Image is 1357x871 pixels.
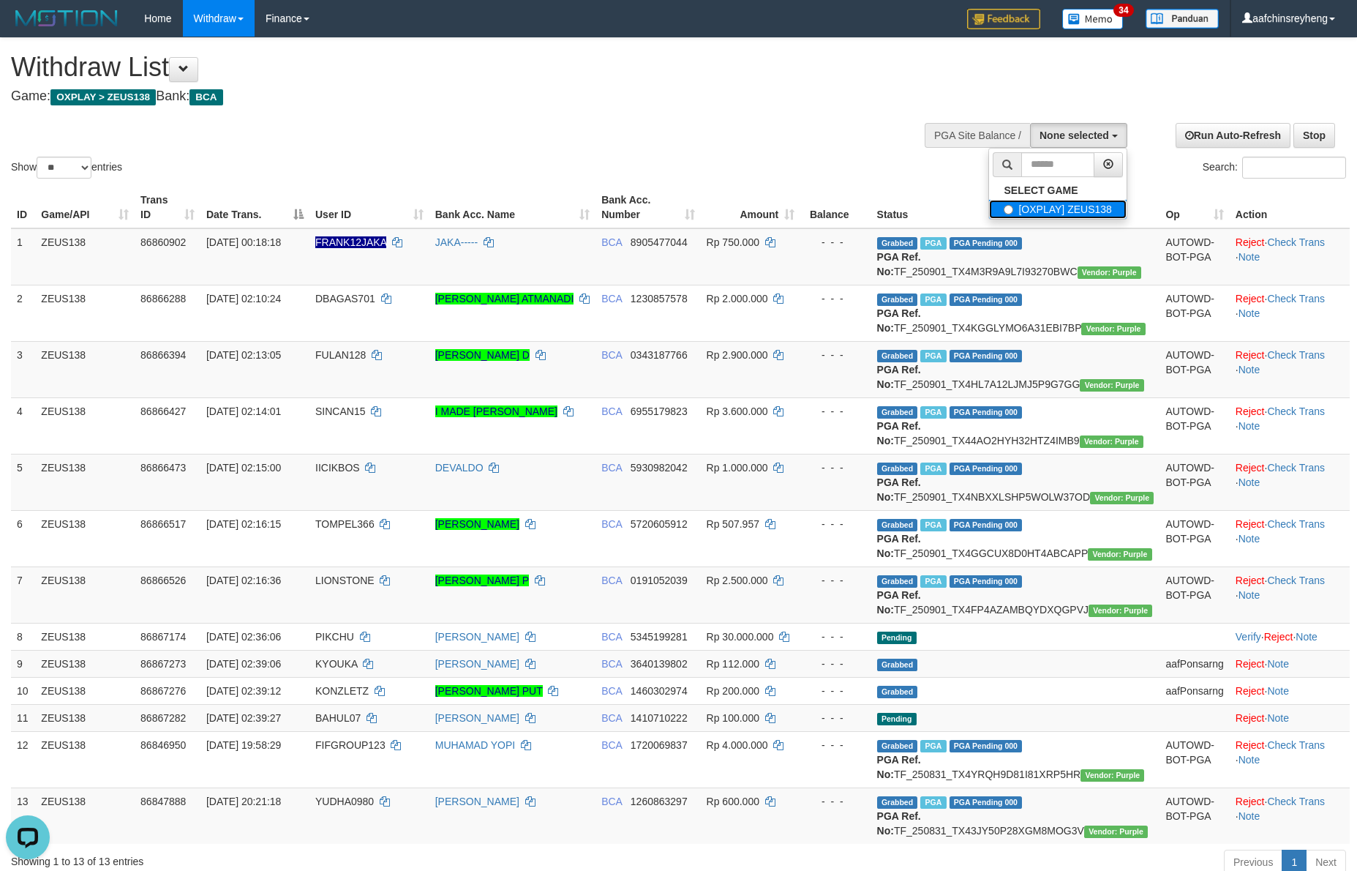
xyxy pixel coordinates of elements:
[435,293,574,304] a: [PERSON_NAME] ATMANADI
[1230,567,1350,623] td: · ·
[1159,510,1229,567] td: AUTOWD-BOT-PGA
[806,794,865,809] div: - - -
[877,350,918,362] span: Grabbed
[11,7,122,29] img: MOTION_logo.png
[601,658,622,670] span: BCA
[1236,796,1265,807] a: Reject
[601,796,622,807] span: BCA
[206,739,281,751] span: [DATE] 19:58:29
[1113,4,1133,17] span: 34
[877,237,918,250] span: Grabbed
[1159,731,1229,788] td: AUTOWD-BOT-PGA
[967,9,1040,29] img: Feedback.jpg
[950,740,1023,752] span: PGA Pending
[1238,589,1260,601] a: Note
[50,89,156,105] span: OXPLAY > ZEUS138
[435,739,515,751] a: MUHAMAD YOPI
[315,349,366,361] span: FULAN128
[1238,476,1260,488] a: Note
[140,349,186,361] span: 86866394
[631,658,688,670] span: Copy 3640139802 to clipboard
[877,686,918,698] span: Grabbed
[707,658,759,670] span: Rp 112.000
[140,739,186,751] span: 86846950
[1146,9,1219,29] img: panduan.png
[1267,236,1325,248] a: Check Trans
[11,650,35,677] td: 9
[1238,420,1260,432] a: Note
[35,510,135,567] td: ZEUS138
[1236,349,1265,361] a: Reject
[631,462,688,474] span: Copy 5930982042 to clipboard
[206,405,281,417] span: [DATE] 02:14:01
[871,731,1160,788] td: TF_250831_TX4YRQH9D81I81XRP5HR
[1230,650,1350,677] td: ·
[35,228,135,285] td: ZEUS138
[806,573,865,588] div: - - -
[877,632,917,644] span: Pending
[877,519,918,531] span: Grabbed
[920,575,946,588] span: Marked by aafpengsreynich
[631,685,688,697] span: Copy 1460302974 to clipboard
[1159,650,1229,677] td: aafPonsarng
[206,631,281,643] span: [DATE] 02:36:06
[435,518,519,530] a: [PERSON_NAME]
[1159,397,1229,454] td: AUTOWD-BOT-PGA
[950,796,1023,809] span: PGA Pending
[11,848,555,869] div: Showing 1 to 13 of 13 entries
[925,123,1030,148] div: PGA Site Balance /
[1089,605,1152,617] span: Vendor URL: https://trx4.1velocity.biz
[435,575,529,586] a: [PERSON_NAME] P
[1236,462,1265,474] a: Reject
[11,788,35,844] td: 13
[206,349,281,361] span: [DATE] 02:13:05
[601,349,622,361] span: BCA
[135,187,200,228] th: Trans ID: activate to sort column ascending
[950,294,1023,306] span: PGA Pending
[1230,397,1350,454] td: · ·
[601,575,622,586] span: BCA
[11,89,890,104] h4: Game: Bank:
[601,236,622,248] span: BCA
[35,650,135,677] td: ZEUS138
[1230,510,1350,567] td: · ·
[806,684,865,698] div: - - -
[1236,658,1265,670] a: Reject
[315,293,375,304] span: DBAGAS701
[11,53,890,82] h1: Withdraw List
[1238,364,1260,375] a: Note
[920,294,946,306] span: Marked by aafpengsreynich
[1030,123,1127,148] button: None selected
[631,796,688,807] span: Copy 1260863297 to clipboard
[140,685,186,697] span: 86867276
[601,685,622,697] span: BCA
[1230,341,1350,397] td: · ·
[631,349,688,361] span: Copy 0343187766 to clipboard
[35,788,135,844] td: ZEUS138
[707,685,759,697] span: Rp 200.000
[601,739,622,751] span: BCA
[1267,685,1289,697] a: Note
[140,518,186,530] span: 86866517
[1230,623,1350,650] td: · ·
[877,740,918,752] span: Grabbed
[1159,228,1229,285] td: AUTOWD-BOT-PGA
[920,350,946,362] span: Marked by aafpengsreynich
[11,285,35,341] td: 2
[707,405,768,417] span: Rp 3.600.000
[1088,548,1151,561] span: Vendor URL: https://trx4.1velocity.biz
[707,739,768,751] span: Rp 4.000.000
[315,462,360,474] span: IICIKBOS
[871,788,1160,844] td: TF_250831_TX43JY50P28XGM8MOG3V
[206,575,281,586] span: [DATE] 02:16:36
[806,291,865,306] div: - - -
[315,518,375,530] span: TOMPEL366
[1203,157,1346,179] label: Search:
[140,796,186,807] span: 86847888
[1236,631,1261,643] a: Verify
[595,187,700,228] th: Bank Acc. Number: activate to sort column ascending
[1236,405,1265,417] a: Reject
[1242,157,1346,179] input: Search:
[11,731,35,788] td: 12
[206,293,281,304] span: [DATE] 02:10:24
